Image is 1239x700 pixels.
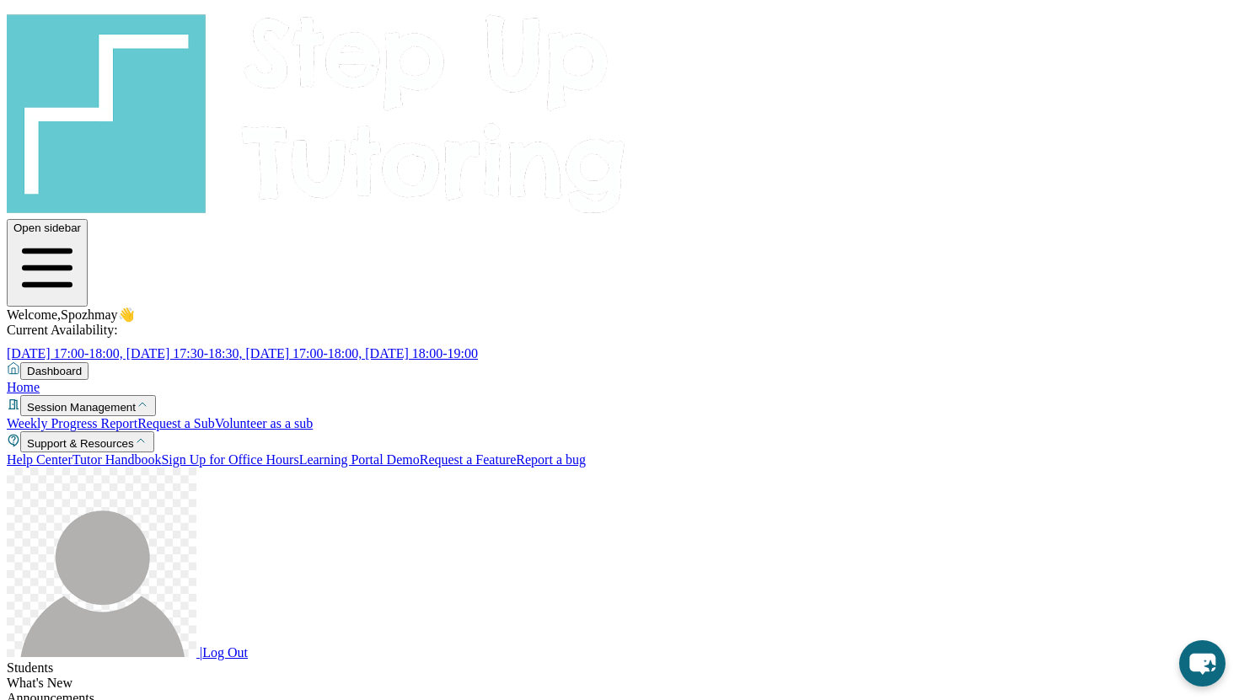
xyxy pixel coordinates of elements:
[299,452,420,467] a: Learning Portal Demo
[7,468,196,657] img: user-img
[20,362,88,380] button: Dashboard
[13,222,81,234] span: Open sidebar
[202,645,248,660] span: Log Out
[7,346,478,361] span: [DATE] 17:00-18:00, [DATE] 17:30-18:30, [DATE] 17:00-18:00, [DATE] 18:00-19:00
[215,416,314,430] a: Volunteer as a sub
[7,416,137,430] a: Weekly Progress Report
[7,645,248,660] a: |Log Out
[20,395,156,416] button: Session Management
[1179,640,1226,687] button: chat-button
[7,380,40,394] a: Home
[7,219,88,307] button: Open sidebar
[7,7,627,216] img: logo
[7,676,1232,691] div: What's New
[516,452,586,467] a: Report a bug
[7,346,498,361] a: [DATE] 17:00-18:00, [DATE] 17:30-18:30, [DATE] 17:00-18:00, [DATE] 18:00-19:00
[7,452,72,467] a: Help Center
[137,416,215,430] a: Request a Sub
[200,645,202,660] span: |
[72,452,162,467] a: Tutor Handbook
[27,365,82,377] span: Dashboard
[420,452,517,467] a: Request a Feature
[27,437,134,450] span: Support & Resources
[161,452,298,467] a: Sign Up for Office Hours
[7,660,1232,676] div: Students
[7,323,118,337] span: Current Availability:
[20,431,154,452] button: Support & Resources
[7,307,135,322] span: Welcome, Spozhmay 👋
[27,401,136,414] span: Session Management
